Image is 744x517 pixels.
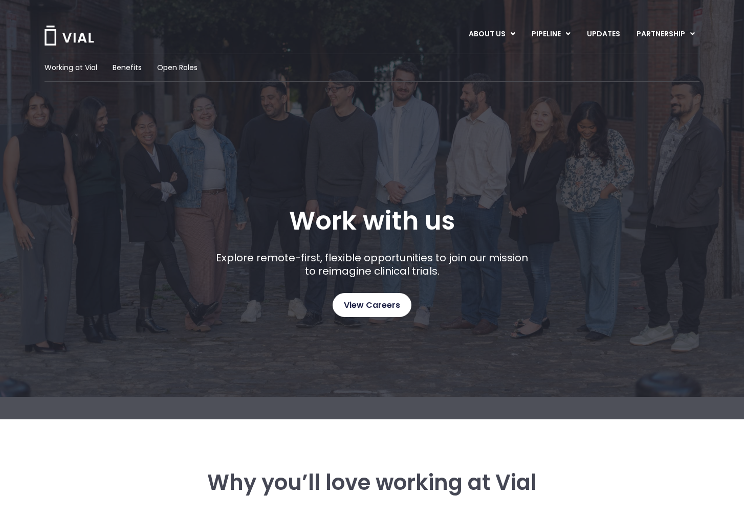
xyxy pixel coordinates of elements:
img: Vial Logo [43,26,95,46]
h1: Work with us [289,206,455,236]
span: View Careers [344,299,400,312]
a: PIPELINEMenu Toggle [523,26,578,43]
p: Explore remote-first, flexible opportunities to join our mission to reimagine clinical trials. [212,251,532,278]
a: Working at Vial [45,62,97,73]
a: View Careers [333,293,411,317]
a: UPDATES [579,26,628,43]
h3: Why you’ll love working at Vial [100,470,644,495]
a: Open Roles [157,62,198,73]
a: ABOUT USMenu Toggle [461,26,523,43]
a: Benefits [113,62,142,73]
a: PARTNERSHIPMenu Toggle [628,26,703,43]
